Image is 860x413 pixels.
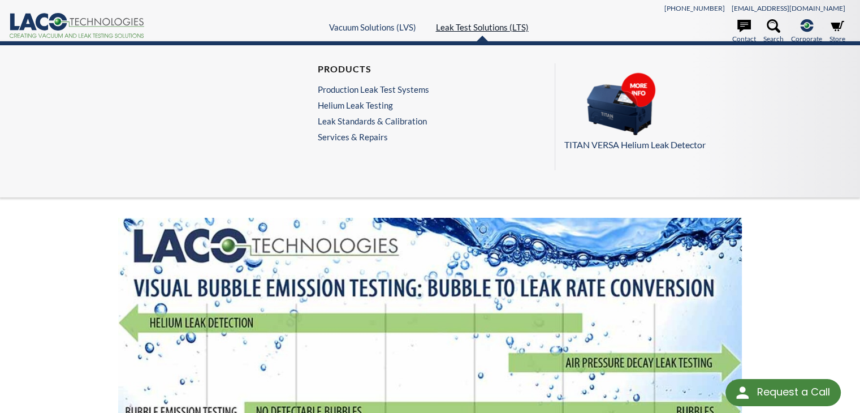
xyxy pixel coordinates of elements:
[732,19,756,44] a: Contact
[564,137,843,152] p: TITAN VERSA Helium Leak Detector
[318,116,429,126] a: Leak Standards & Calibration
[757,379,829,405] div: Request a Call
[725,379,841,406] div: Request a Call
[318,132,435,142] a: Services & Repairs
[436,22,529,32] a: Leak Test Solutions (LTS)
[564,72,843,152] a: TITAN VERSA Helium Leak Detector
[329,22,416,32] a: Vacuum Solutions (LVS)
[564,72,677,136] img: Menu_Pods_TV.png
[318,63,429,75] h4: Products
[664,4,725,12] a: [PHONE_NUMBER]
[791,33,822,44] span: Corporate
[732,4,845,12] a: [EMAIL_ADDRESS][DOMAIN_NAME]
[763,19,784,44] a: Search
[318,100,429,110] a: Helium Leak Testing
[829,19,845,44] a: Store
[318,84,429,94] a: Production Leak Test Systems
[733,384,751,402] img: round button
